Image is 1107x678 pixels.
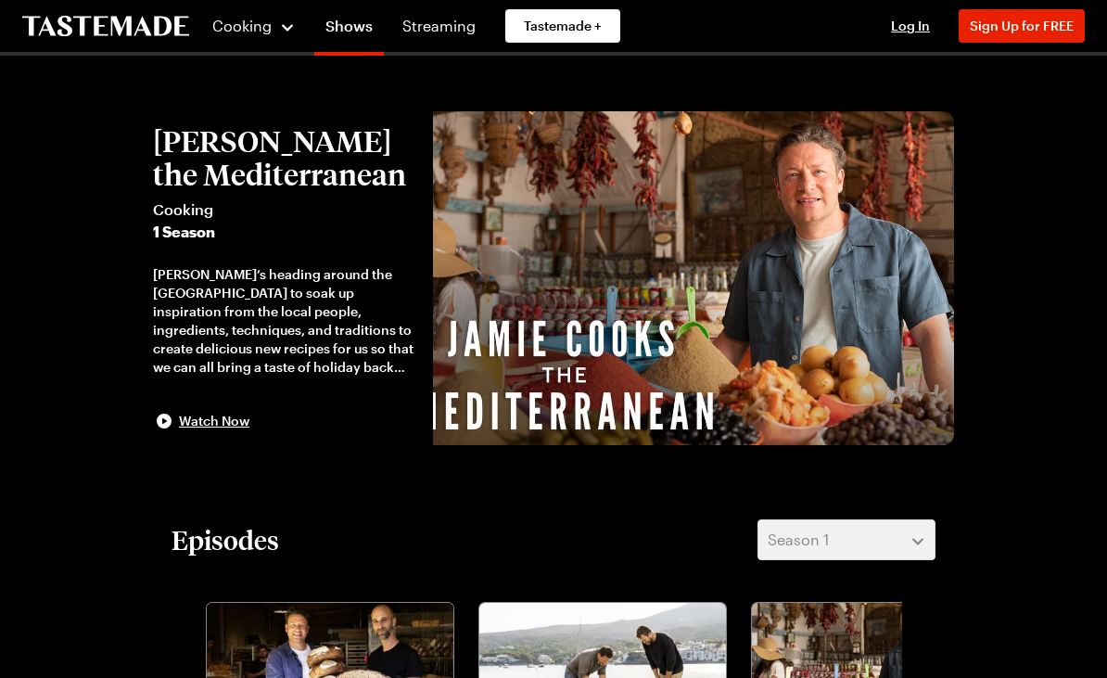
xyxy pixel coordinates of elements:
button: [PERSON_NAME] the MediterraneanCooking1 Season[PERSON_NAME]’s heading around the [GEOGRAPHIC_DATA... [153,124,414,432]
span: Cooking [212,17,272,34]
button: Sign Up for FREE [959,9,1085,43]
a: Tastemade + [505,9,620,43]
img: Jamie Oliver Cooks the Mediterranean [433,111,954,445]
button: Log In [873,17,948,35]
button: Season 1 [757,519,935,560]
span: Season 1 [768,529,829,551]
button: Cooking [211,4,296,48]
span: Log In [891,18,930,33]
span: Tastemade + [524,17,602,35]
span: Cooking [153,198,414,221]
span: Watch Now [179,412,249,430]
h2: [PERSON_NAME] the Mediterranean [153,124,414,191]
span: 1 Season [153,221,414,243]
div: [PERSON_NAME]’s heading around the [GEOGRAPHIC_DATA] to soak up inspiration from the local people... [153,265,414,377]
a: To Tastemade Home Page [22,16,189,37]
span: Sign Up for FREE [970,18,1074,33]
a: Shows [314,4,384,56]
h2: Episodes [172,523,279,556]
